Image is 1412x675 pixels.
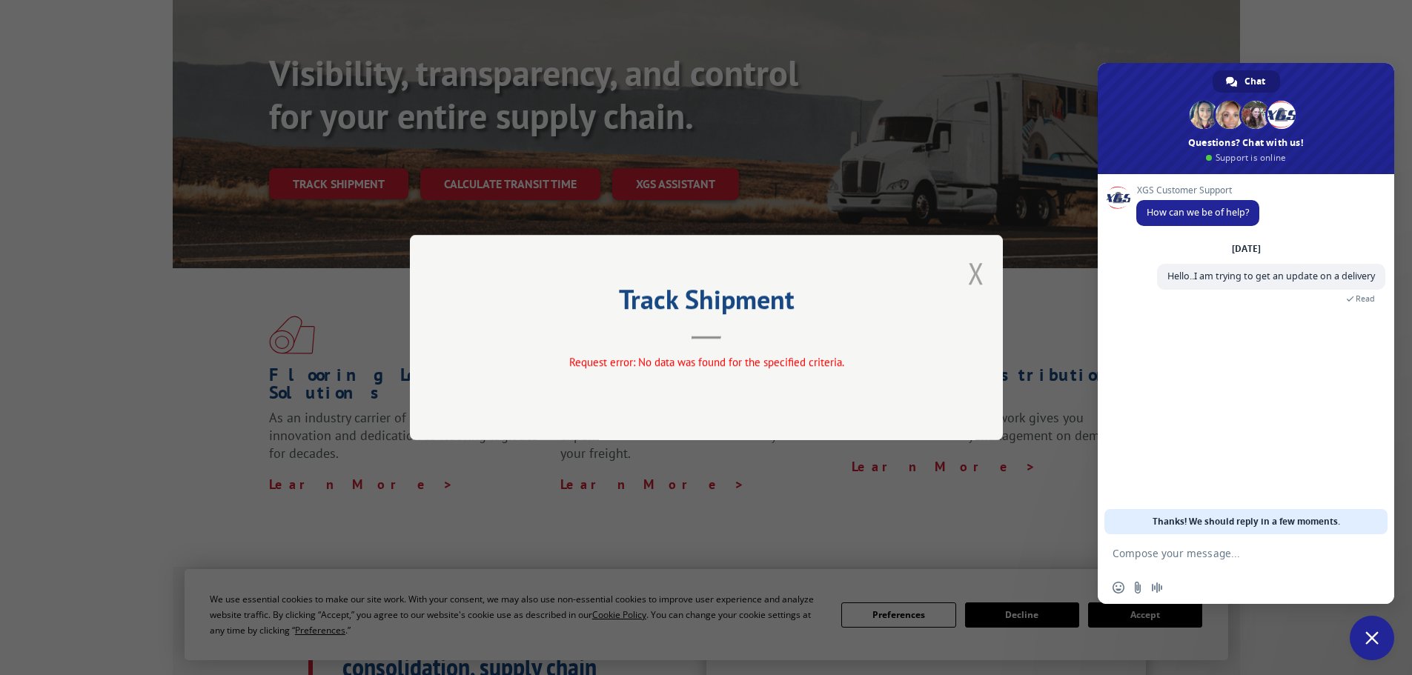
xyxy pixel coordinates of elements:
span: How can we be of help? [1147,206,1249,219]
span: Send a file [1132,582,1144,593]
span: Insert an emoji [1113,582,1124,593]
span: XGS Customer Support [1136,185,1259,196]
div: [DATE] [1232,245,1261,253]
span: Thanks! We should reply in a few moments. [1153,509,1340,534]
span: Chat [1244,70,1265,93]
span: Request error: No data was found for the specified criteria. [569,355,843,369]
span: Read [1356,293,1375,304]
h2: Track Shipment [484,289,929,317]
button: Close modal [968,253,984,293]
span: Audio message [1151,582,1163,593]
textarea: Compose your message... [1113,547,1347,560]
div: Chat [1213,70,1280,93]
span: Hello..I am trying to get an update on a delivery [1167,270,1375,282]
div: Close chat [1350,616,1394,660]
